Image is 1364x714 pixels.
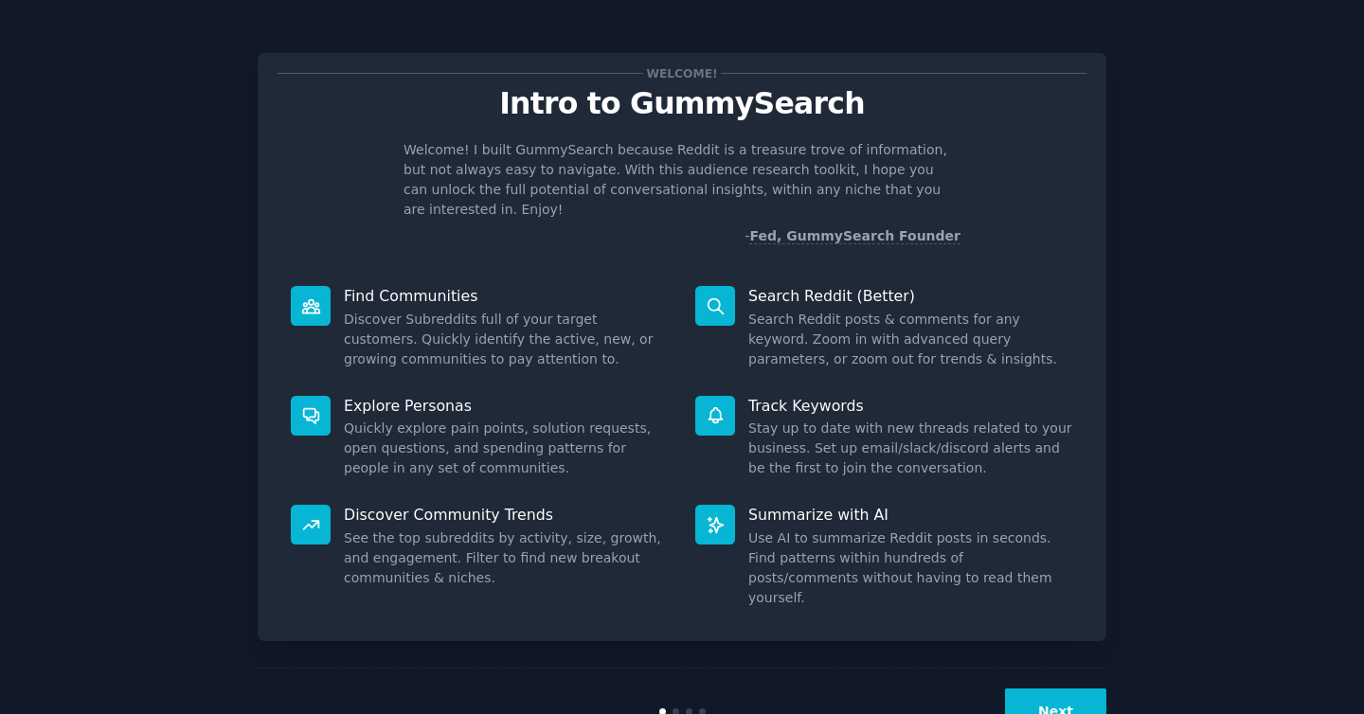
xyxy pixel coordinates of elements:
[344,419,669,478] dd: Quickly explore pain points, solution requests, open questions, and spending patterns for people ...
[748,505,1073,525] p: Summarize with AI
[278,87,1086,120] p: Intro to GummySearch
[643,63,721,83] span: Welcome!
[344,286,669,306] p: Find Communities
[749,228,960,244] a: Fed, GummySearch Founder
[748,419,1073,478] dd: Stay up to date with new threads related to your business. Set up email/slack/discord alerts and ...
[748,528,1073,608] dd: Use AI to summarize Reddit posts in seconds. Find patterns within hundreds of posts/comments with...
[748,286,1073,306] p: Search Reddit (Better)
[404,140,960,220] p: Welcome! I built GummySearch because Reddit is a treasure trove of information, but not always ea...
[748,396,1073,416] p: Track Keywords
[745,226,960,246] div: -
[344,396,669,416] p: Explore Personas
[344,528,669,588] dd: See the top subreddits by activity, size, growth, and engagement. Filter to find new breakout com...
[748,310,1073,369] dd: Search Reddit posts & comments for any keyword. Zoom in with advanced query parameters, or zoom o...
[344,310,669,369] dd: Discover Subreddits full of your target customers. Quickly identify the active, new, or growing c...
[344,505,669,525] p: Discover Community Trends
